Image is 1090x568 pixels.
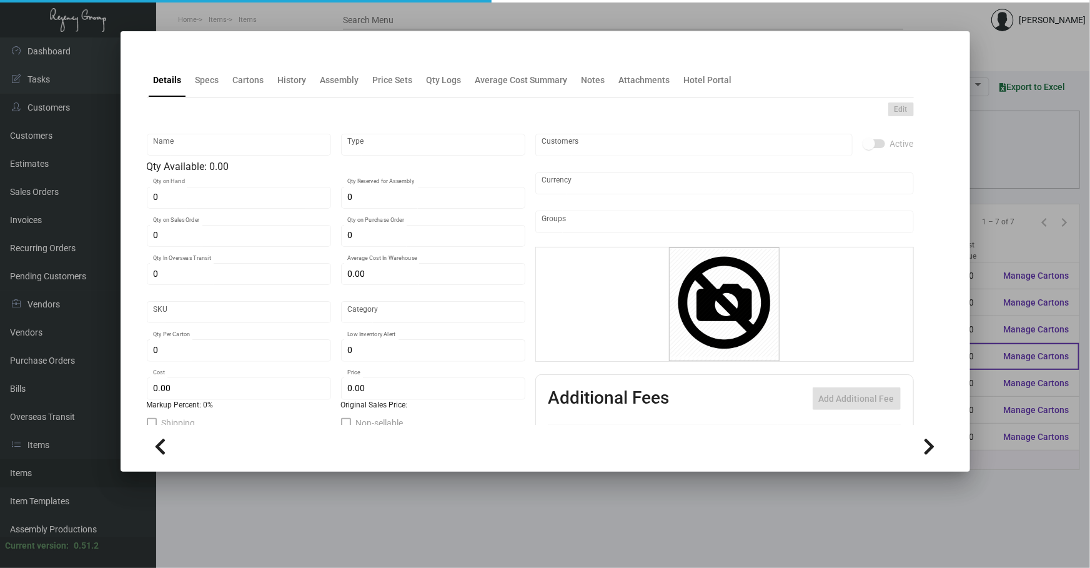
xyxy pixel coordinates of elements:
[684,74,732,87] div: Hotel Portal
[475,74,568,87] div: Average Cost Summary
[890,136,914,151] span: Active
[196,74,219,87] div: Specs
[582,74,605,87] div: Notes
[233,74,264,87] div: Cartons
[154,74,182,87] div: Details
[162,416,196,431] span: Shipping
[894,104,908,115] span: Edit
[813,387,901,410] button: Add Additional Fee
[888,102,914,116] button: Edit
[5,539,69,552] div: Current version:
[147,159,525,174] div: Qty Available: 0.00
[356,416,404,431] span: Non-sellable
[548,387,670,410] h2: Additional Fees
[619,74,670,87] div: Attachments
[819,394,894,404] span: Add Additional Fee
[320,74,359,87] div: Assembly
[427,74,462,87] div: Qty Logs
[542,140,846,150] input: Add new..
[542,217,907,227] input: Add new..
[373,74,413,87] div: Price Sets
[74,539,99,552] div: 0.51.2
[278,74,307,87] div: History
